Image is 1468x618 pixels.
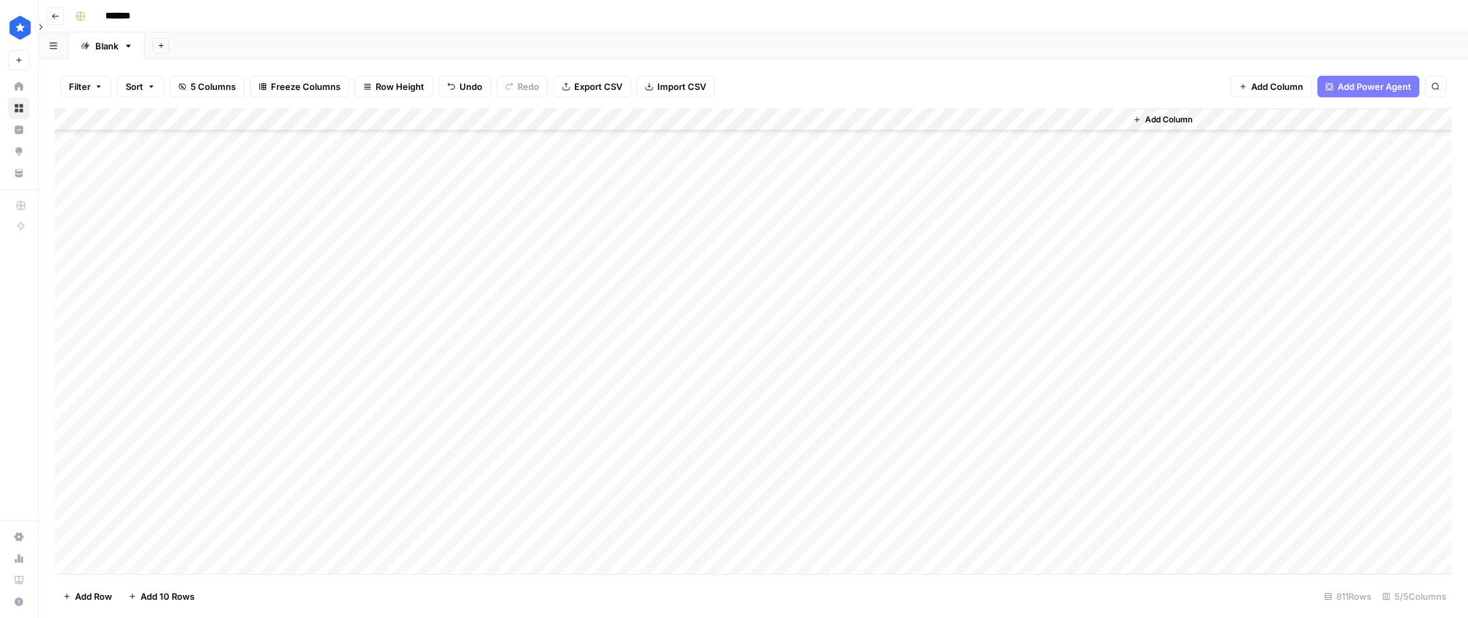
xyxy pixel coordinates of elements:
button: Add Row [55,586,120,607]
button: Workspace: ConsumerAffairs [8,11,30,45]
a: Home [8,76,30,97]
button: Freeze Columns [250,76,349,97]
button: Undo [438,76,491,97]
span: Freeze Columns [271,80,340,93]
a: Blank [69,32,145,60]
span: Add Column [1145,114,1192,126]
button: Export CSV [553,76,631,97]
span: Sort [126,80,143,93]
span: Add Power Agent [1338,80,1411,93]
a: Your Data [8,162,30,184]
span: Row Height [376,80,424,93]
button: 5 Columns [170,76,245,97]
button: Redo [497,76,548,97]
span: 5 Columns [191,80,236,93]
span: Add Row [75,590,112,603]
img: ConsumerAffairs Logo [8,16,32,40]
a: Insights [8,119,30,141]
button: Row Height [355,76,433,97]
span: Import CSV [657,80,706,93]
span: Redo [517,80,539,93]
div: 811 Rows [1319,586,1377,607]
span: Undo [459,80,482,93]
button: Sort [117,76,164,97]
button: Filter [60,76,111,97]
button: Import CSV [636,76,715,97]
a: Browse [8,97,30,119]
a: Usage [8,548,30,569]
span: Add 10 Rows [141,590,195,603]
button: Add 10 Rows [120,586,203,607]
button: Add Power Agent [1317,76,1419,97]
span: Add Column [1251,80,1303,93]
a: Settings [8,526,30,548]
button: Add Column [1230,76,1312,97]
div: 5/5 Columns [1377,586,1452,607]
span: Export CSV [574,80,622,93]
button: Help + Support [8,591,30,613]
div: Blank [95,39,118,53]
a: Opportunities [8,141,30,162]
span: Filter [69,80,91,93]
button: Add Column [1128,111,1198,128]
a: Learning Hub [8,569,30,591]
